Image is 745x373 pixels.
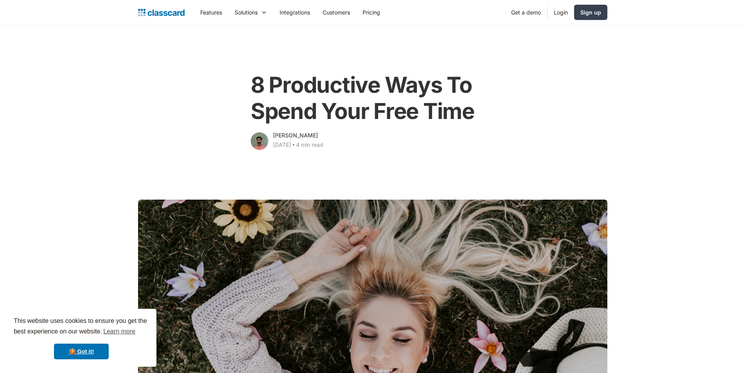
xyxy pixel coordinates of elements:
[273,131,318,140] div: [PERSON_NAME]
[580,8,601,16] div: Sign up
[316,4,356,21] a: Customers
[235,8,258,16] div: Solutions
[296,140,323,150] div: 4 min read
[356,4,386,21] a: Pricing
[6,309,156,367] div: cookieconsent
[251,72,494,124] h1: 8 Productive Ways To Spend Your Free Time
[54,344,109,359] a: dismiss cookie message
[273,140,291,150] div: [DATE]
[228,4,273,21] div: Solutions
[102,326,136,337] a: learn more about cookies
[574,5,607,20] a: Sign up
[273,4,316,21] a: Integrations
[14,316,149,337] span: This website uses cookies to ensure you get the best experience on our website.
[138,7,185,18] a: home
[548,4,574,21] a: Login
[291,140,296,151] div: ‧
[505,4,547,21] a: Get a demo
[194,4,228,21] a: Features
